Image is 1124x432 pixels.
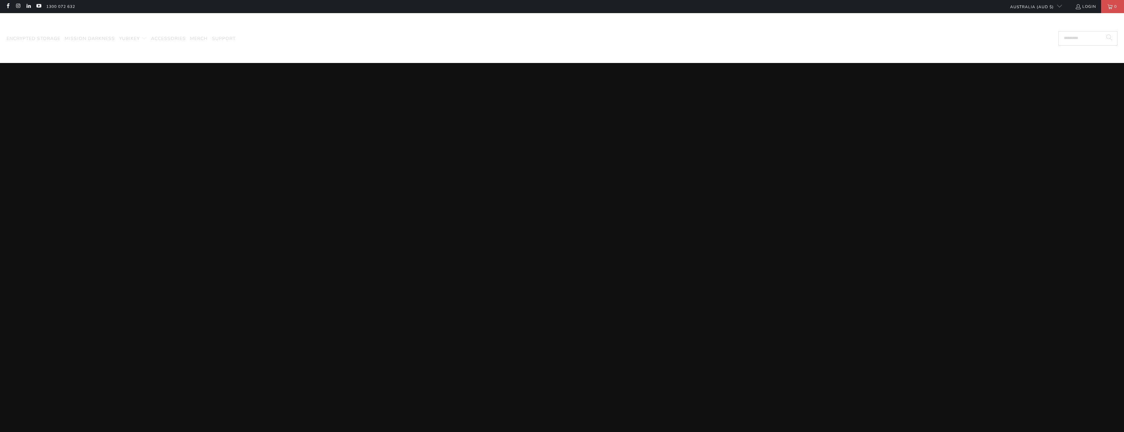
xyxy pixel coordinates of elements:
[1101,31,1117,46] button: Search
[212,35,236,42] span: Support
[7,31,60,47] a: Encrypted Storage
[528,16,596,30] img: Trust Panda Australia
[212,31,236,47] a: Support
[46,3,75,10] a: 1300 072 632
[15,4,21,9] a: Trust Panda Australia on Instagram
[190,35,208,42] span: Merch
[65,31,115,47] a: Mission Darkness
[119,35,140,42] span: YubiKey
[151,31,186,47] a: Accessories
[7,35,60,42] span: Encrypted Storage
[7,31,236,47] nav: Translation missing: en.navigation.header.main_nav
[1075,3,1096,10] a: Login
[190,31,208,47] a: Merch
[65,35,115,42] span: Mission Darkness
[36,4,41,9] a: Trust Panda Australia on YouTube
[26,4,31,9] a: Trust Panda Australia on LinkedIn
[151,35,186,42] span: Accessories
[1058,31,1117,46] input: Search...
[5,4,11,9] a: Trust Panda Australia on Facebook
[119,31,147,47] summary: YubiKey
